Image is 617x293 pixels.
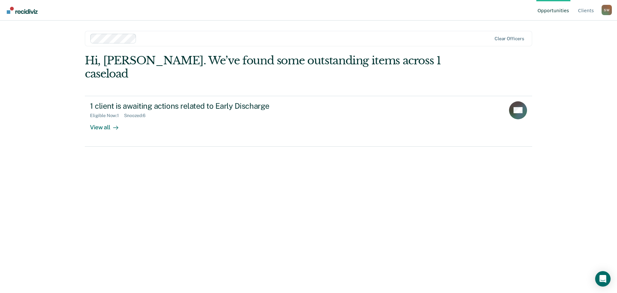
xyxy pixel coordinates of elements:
[85,96,532,147] a: 1 client is awaiting actions related to Early DischargeEligible Now:1Snoozed:6View all
[90,101,316,111] div: 1 client is awaiting actions related to Early Discharge
[7,7,38,14] img: Recidiviz
[90,113,124,118] div: Eligible Now : 1
[124,113,151,118] div: Snoozed : 6
[602,5,612,15] button: Profile dropdown button
[495,36,524,41] div: Clear officers
[595,271,611,287] div: Open Intercom Messenger
[90,118,126,131] div: View all
[602,5,612,15] div: S W
[85,54,443,80] div: Hi, [PERSON_NAME]. We’ve found some outstanding items across 1 caseload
